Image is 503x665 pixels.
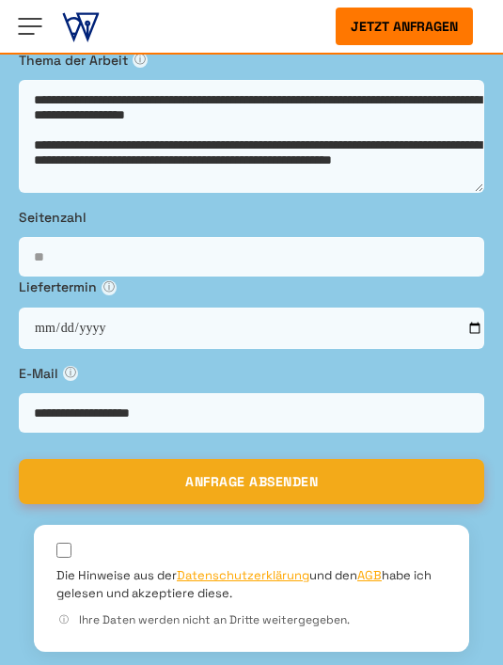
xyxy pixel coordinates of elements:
[133,53,148,68] span: ⓘ
[56,567,447,601] label: Die Hinweise aus der und den habe ich gelesen und akzeptiere diese.
[177,567,309,583] a: Datenschutzerklärung
[56,611,447,629] div: Ihre Daten werden nicht an Dritte weitergegeben.
[336,8,473,45] button: Jetzt anfragen
[19,207,484,228] label: Seitenzahl
[19,277,484,297] label: Liefertermin
[19,50,484,71] label: Thema der Arbeit
[15,11,45,41] img: Menu open
[357,567,382,583] a: AGB
[56,612,71,627] span: ⓘ
[19,363,484,384] label: E-Mail
[19,459,484,504] button: ANFRAGE ABSENDEN
[102,280,117,295] span: ⓘ
[62,8,100,45] img: ghostwriter-österreich
[63,366,78,381] span: ⓘ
